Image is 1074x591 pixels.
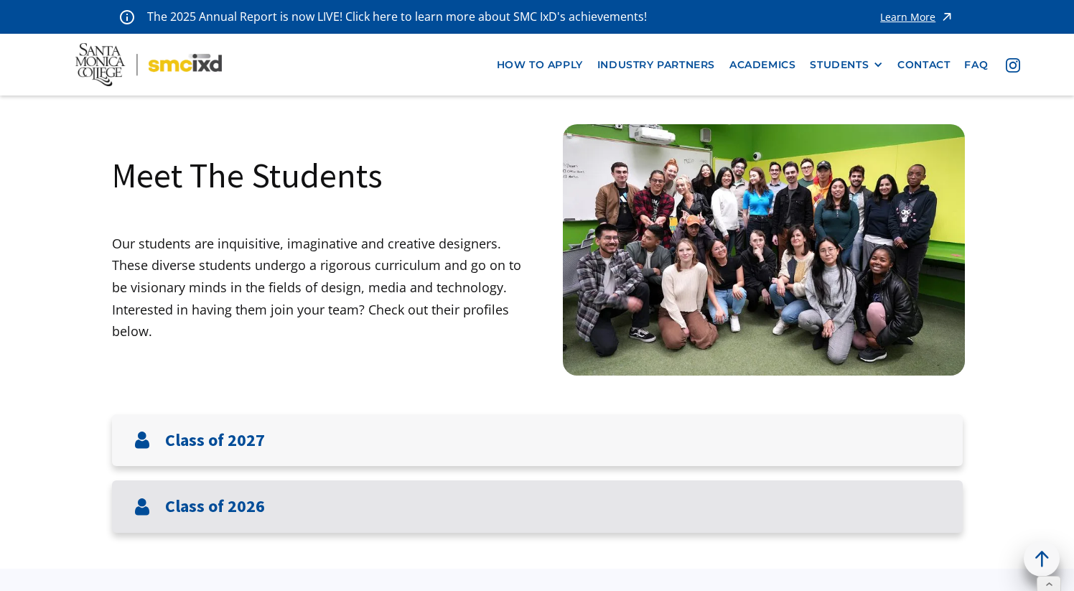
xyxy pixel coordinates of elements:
div: STUDENTS [810,59,869,71]
a: contact [890,52,957,78]
a: back to top [1024,541,1060,577]
a: faq [957,52,995,78]
a: Learn More [880,7,954,27]
p: The 2025 Annual Report is now LIVE! Click here to learn more about SMC IxD's achievements! [147,7,648,27]
h3: Class of 2026 [165,496,265,517]
img: Santa Monica College IxD Students engaging with industry [563,124,965,375]
p: Our students are inquisitive, imaginative and creative designers. These diverse students undergo ... [112,233,538,343]
div: STUDENTS [810,59,883,71]
img: User icon [134,498,151,516]
img: icon - information - alert [120,9,134,24]
div: Learn More [880,12,935,22]
a: how to apply [490,52,590,78]
img: Santa Monica College - SMC IxD logo [75,43,222,86]
img: icon - instagram [1006,58,1020,73]
h3: Class of 2027 [165,430,265,451]
a: Academics [722,52,803,78]
h1: Meet The Students [112,153,383,197]
img: User icon [134,432,151,449]
img: icon - arrow - alert [940,7,954,27]
a: industry partners [590,52,722,78]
